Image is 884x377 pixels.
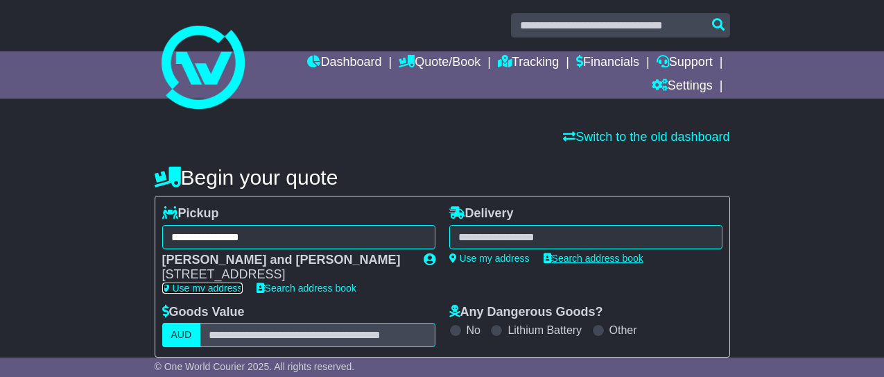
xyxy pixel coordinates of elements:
a: Quote/Book [399,51,480,75]
a: Search address book [544,253,643,264]
a: Use my address [162,283,243,294]
a: Use my address [449,253,530,264]
a: Tracking [498,51,559,75]
label: Delivery [449,206,514,221]
label: Lithium Battery [508,324,582,337]
label: AUD [162,323,201,347]
label: Any Dangerous Goods? [449,305,603,320]
a: Switch to the old dashboard [563,130,729,144]
div: [PERSON_NAME] and [PERSON_NAME] [162,253,410,268]
span: © One World Courier 2025. All rights reserved. [155,361,355,372]
label: Pickup [162,206,219,221]
a: Support [657,51,713,75]
div: [STREET_ADDRESS] [162,267,410,283]
a: Financials [576,51,639,75]
a: Search address book [257,283,356,294]
label: Other [609,324,637,337]
label: Goods Value [162,305,245,320]
h4: Begin your quote [155,166,730,189]
a: Settings [652,75,713,99]
label: No [467,324,480,337]
a: Dashboard [307,51,381,75]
